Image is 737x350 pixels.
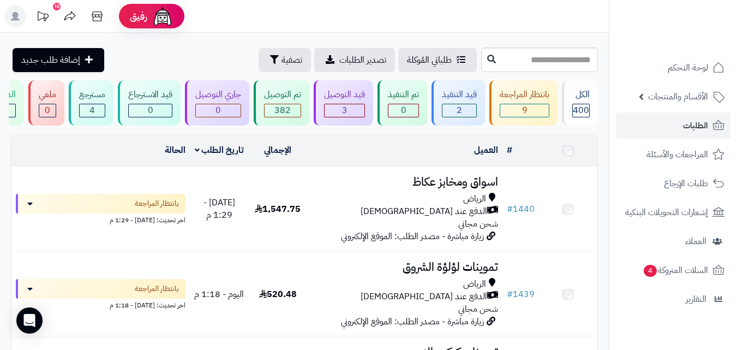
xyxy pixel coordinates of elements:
[644,265,657,277] span: 4
[664,176,708,191] span: طلبات الإرجاع
[507,203,535,216] a: #1440
[311,261,498,274] h3: تموينات لؤلؤة الشروق
[255,203,301,216] span: 1,547.75
[507,203,513,216] span: #
[429,80,487,126] a: قيد التنفيذ 2
[341,315,484,328] span: زيارة مباشرة - مصدر الطلب: الموقع الإلكتروني
[616,55,730,81] a: لوحة التحكم
[616,199,730,226] a: إشعارات التحويلات البنكية
[265,104,301,117] div: 382
[16,213,185,225] div: اخر تحديث: [DATE] - 1:29 م
[457,104,462,117] span: 2
[39,88,56,101] div: ملغي
[264,88,301,101] div: تم التوصيل
[398,48,477,72] a: طلباتي المُوكلة
[458,217,498,230] span: شحن مجاني
[361,205,487,218] span: الدفع عند [DEMOGRAPHIC_DATA]
[196,104,241,117] div: 0
[264,144,291,157] a: الإجمالي
[401,104,406,117] span: 0
[683,118,708,133] span: الطلبات
[194,288,244,301] span: اليوم - 1:18 م
[325,104,364,117] div: 3
[616,286,730,312] a: التقارير
[616,141,730,168] a: المراجعات والأسئلة
[195,88,241,101] div: جاري التوصيل
[13,48,104,72] a: إضافة طلب جديد
[487,80,560,126] a: بانتظار المراجعة 9
[616,257,730,283] a: السلات المتروكة4
[135,198,179,209] span: بانتظار المراجعة
[16,299,185,310] div: اخر تحديث: [DATE] - 1:18 م
[616,228,730,254] a: العملاء
[29,5,56,30] a: تحديثات المنصة
[643,263,708,278] span: السلات المتروكة
[375,80,429,126] a: تم التنفيذ 0
[341,230,484,243] span: زيارة مباشرة - مصدر الطلب: الموقع الإلكتروني
[442,88,477,101] div: قيد التنفيذ
[500,104,549,117] div: 9
[195,144,244,157] a: تاريخ الطلب
[39,104,56,117] div: 0
[522,104,528,117] span: 9
[361,290,487,303] span: الدفع عند [DEMOGRAPHIC_DATA]
[89,104,95,117] span: 4
[572,88,590,101] div: الكل
[616,170,730,197] a: طلبات الإرجاع
[45,104,50,117] span: 0
[474,144,498,157] a: العميل
[165,144,185,157] a: الحالة
[129,104,172,117] div: 0
[116,80,183,126] a: قيد الاسترجاع 0
[625,205,708,220] span: إشعارات التحويلات البنكية
[339,54,386,67] span: تصدير الطلبات
[152,5,173,27] img: ai-face.png
[388,88,419,101] div: تم التنفيذ
[259,48,311,72] button: تصفية
[281,54,302,67] span: تصفية
[128,88,172,101] div: قيد الاسترجاع
[686,292,706,307] span: التقارير
[646,147,708,162] span: المراجعات والأسئلة
[507,288,535,301] a: #1439
[507,288,513,301] span: #
[67,80,116,126] a: مسترجع 4
[21,54,80,67] span: إضافة طلب جديد
[616,112,730,139] a: الطلبات
[16,307,43,334] div: Open Intercom Messenger
[668,60,708,75] span: لوحة التحكم
[442,104,476,117] div: 2
[215,104,221,117] span: 0
[685,234,706,249] span: العملاء
[463,193,486,205] span: الرياض
[388,104,418,117] div: 0
[648,89,708,104] span: الأقسام والمنتجات
[130,10,147,23] span: رفيق
[324,88,365,101] div: قيد التوصيل
[342,104,347,117] span: 3
[183,80,251,126] a: جاري التوصيل 0
[274,104,291,117] span: 382
[79,88,105,101] div: مسترجع
[663,8,727,31] img: logo-2.png
[463,278,486,290] span: الرياض
[560,80,600,126] a: الكل400
[259,288,297,301] span: 520.48
[314,48,395,72] a: تصدير الطلبات
[311,176,498,188] h3: اسواق ومخابز عكاظ
[53,3,61,10] div: 10
[148,104,153,117] span: 0
[458,302,498,316] span: شحن مجاني
[500,88,549,101] div: بانتظار المراجعة
[407,54,452,67] span: طلباتي المُوكلة
[203,196,235,222] span: [DATE] - 1:29 م
[26,80,67,126] a: ملغي 0
[311,80,375,126] a: قيد التوصيل 3
[135,283,179,294] span: بانتظار المراجعة
[573,104,589,117] span: 400
[507,144,512,157] a: #
[251,80,311,126] a: تم التوصيل 382
[80,104,105,117] div: 4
